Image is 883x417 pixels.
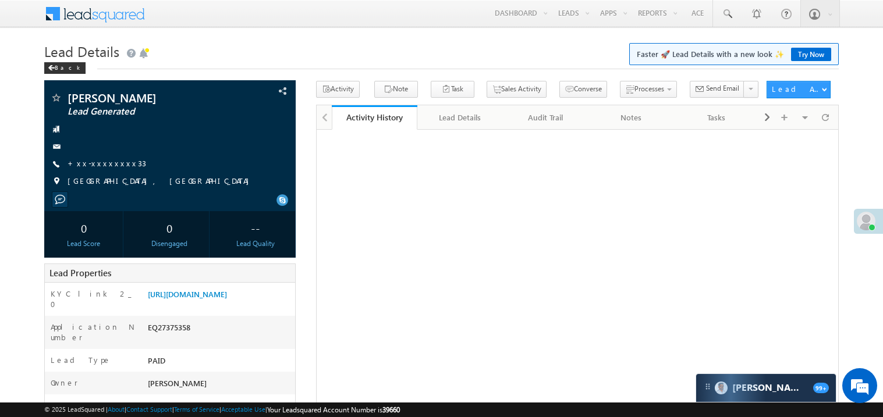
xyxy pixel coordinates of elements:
div: Lead Quality [219,238,292,249]
a: [URL][DOMAIN_NAME] [148,289,227,299]
span: Processes [634,84,664,93]
div: -- [219,217,292,238]
span: [PERSON_NAME] [68,92,224,104]
div: 0 [133,217,206,238]
span: [GEOGRAPHIC_DATA], [GEOGRAPHIC_DATA] [68,176,255,187]
div: Activity History [341,112,409,123]
label: Owner [51,377,78,388]
a: About [108,405,125,413]
span: Carter [732,382,807,393]
a: Audit Trail [503,105,588,130]
span: Faster 🚀 Lead Details with a new look ✨ [637,48,831,60]
img: carter-drag [703,382,712,391]
a: Tasks [674,105,760,130]
label: Application Number [51,322,136,343]
a: Notes [588,105,674,130]
button: Note [374,81,418,98]
span: Your Leadsquared Account Number is [267,405,400,414]
label: Lead Type [51,355,111,365]
div: Lead Score [47,238,120,249]
button: Send Email [690,81,744,98]
button: Sales Activity [487,81,547,98]
button: Converse [559,81,607,98]
span: © 2025 LeadSquared | | | | | [44,404,400,415]
span: Send Email [706,83,739,94]
div: PAID [145,355,295,371]
button: Task [431,81,474,98]
a: Back [44,62,91,72]
label: KYC link 2_0 [51,288,136,309]
button: Lead Actions [767,81,831,98]
button: Processes [620,81,677,98]
img: Carter [715,382,728,394]
div: Notes [598,111,664,124]
div: Lead Actions [772,84,821,94]
div: carter-dragCarter[PERSON_NAME]99+ [696,373,836,402]
span: 39660 [382,405,400,414]
a: +xx-xxxxxxxx33 [68,158,146,168]
a: Activity History [332,105,417,130]
button: Activity [316,81,360,98]
a: Contact Support [126,405,172,413]
div: 0 [47,217,120,238]
a: Lead Details [417,105,503,130]
div: EQ27375358 [145,322,295,338]
span: Lead Details [44,42,119,60]
a: Terms of Service [174,405,219,413]
span: Lead Properties [49,267,111,279]
a: Acceptable Use [221,405,265,413]
a: Try Now [791,48,831,61]
div: Back [44,62,86,74]
div: Lead Details [427,111,492,124]
div: Audit Trail [512,111,578,124]
span: Lead Generated [68,106,224,117]
span: [PERSON_NAME] [148,378,207,388]
div: Disengaged [133,238,206,249]
div: Tasks [683,111,749,124]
